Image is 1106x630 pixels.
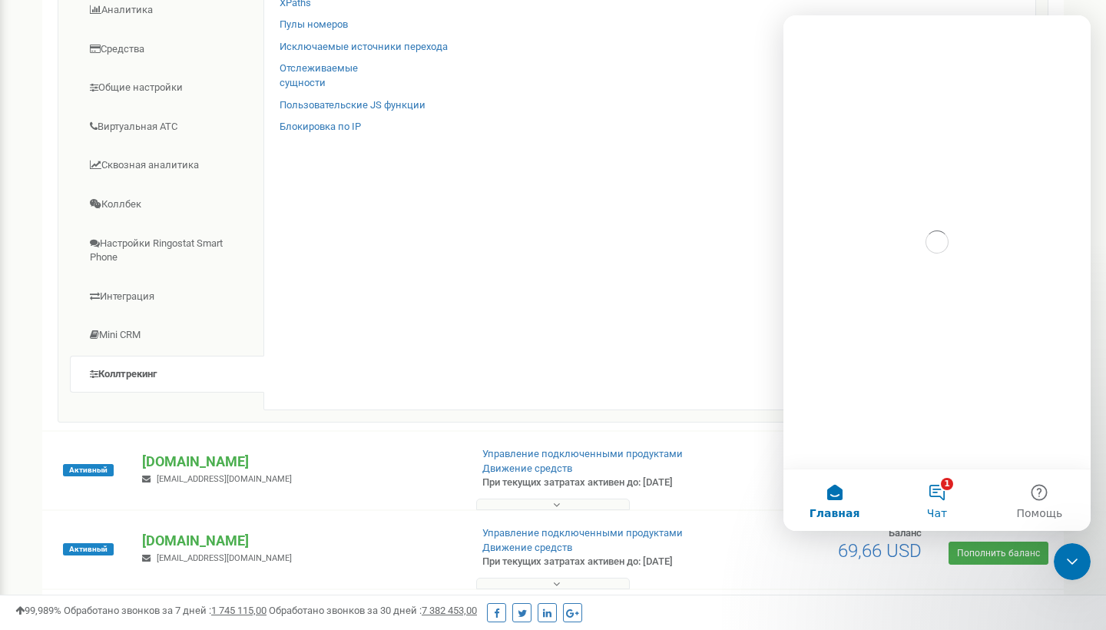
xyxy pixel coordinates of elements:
iframe: Intercom live chat [1054,543,1091,580]
p: [DOMAIN_NAME] [142,452,457,472]
a: Исключаемые источники перехода [280,40,448,55]
a: Коллтрекинг [70,356,264,393]
a: Пополнить баланс [949,542,1048,565]
a: Отслеживаемыесущности [280,61,358,90]
u: 1 745 115,00 [211,605,267,616]
p: При текущих затратах активен до: [DATE] [482,555,713,569]
a: Управление подключенными продуктами [482,448,683,459]
a: Интеграция [70,278,264,316]
a: Mini CRM [70,317,264,354]
a: Управление подключенными продуктами [482,527,683,539]
span: Активный [63,543,114,555]
p: [DOMAIN_NAME] [142,531,457,551]
span: Активный [63,464,114,476]
span: 99,989% [15,605,61,616]
p: При текущих затратах активен до: [DATE] [482,476,713,490]
a: Настройки Ringostat Smart Phone [70,225,264,277]
span: Обработано звонков за 30 дней : [269,605,477,616]
a: Общие настройки [70,69,264,107]
a: Виртуальная АТС [70,108,264,146]
iframe: Intercom live chat [783,15,1091,531]
a: Движение средств [482,463,572,474]
a: Средства [70,31,264,68]
a: Пулы номеров [280,18,348,32]
span: [EMAIL_ADDRESS][DOMAIN_NAME] [157,474,292,484]
a: Блокировка по IP [280,120,361,134]
a: Коллбек [70,186,264,224]
span: [EMAIL_ADDRESS][DOMAIN_NAME] [157,553,292,563]
span: Обработано звонков за 7 дней : [64,605,267,616]
u: 7 382 453,00 [422,605,477,616]
a: Сквозная аналитика [70,147,264,184]
span: Баланс [889,527,922,539]
a: Пользовательские JS функции [280,98,426,113]
a: Движение средств [482,542,572,553]
span: 69,66 USD [838,540,922,562]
